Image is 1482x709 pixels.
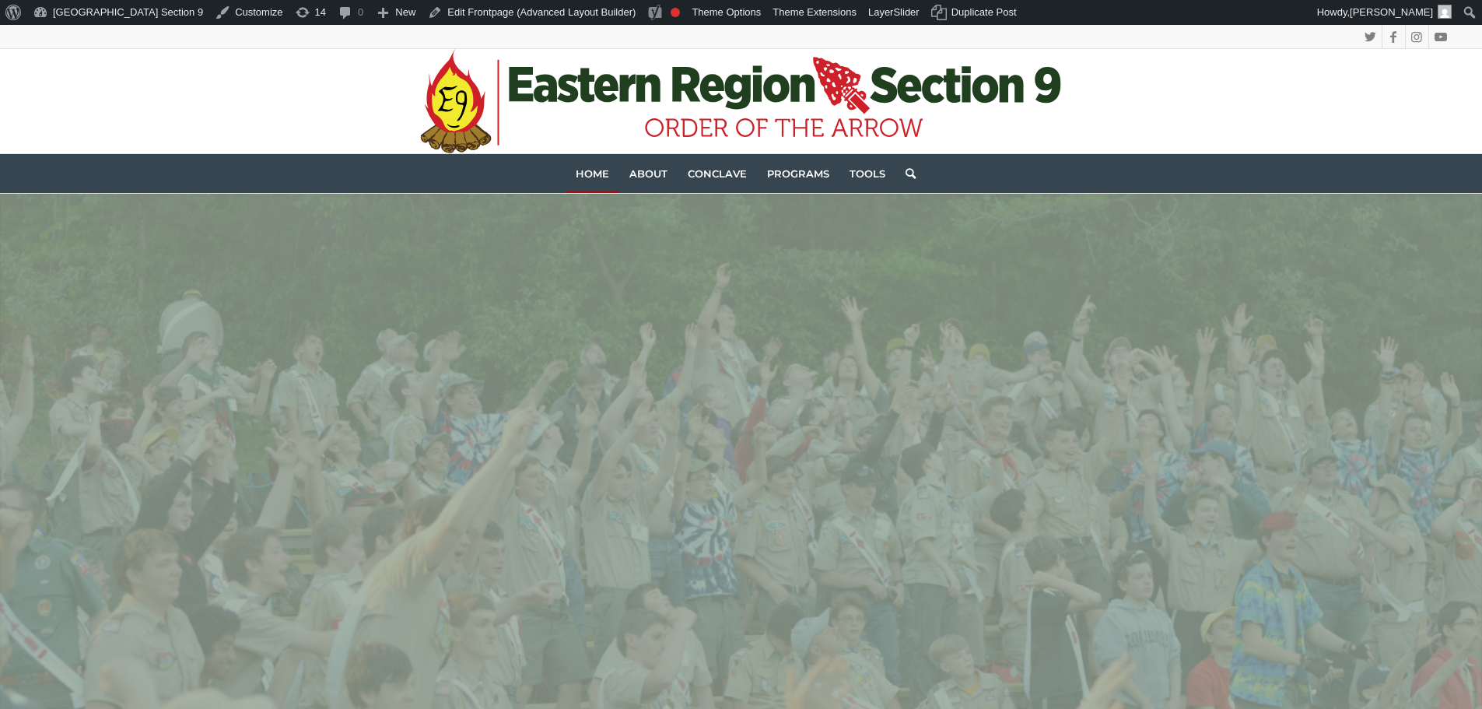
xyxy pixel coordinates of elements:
span: About [629,167,667,180]
a: Link to Instagram [1406,25,1428,48]
a: Link to Youtube [1429,25,1452,48]
span: [PERSON_NAME] [1350,6,1433,18]
a: About [619,154,678,193]
span: Tools [850,167,885,180]
a: Link to Facebook [1382,25,1405,48]
div: Focus keyphrase not set [671,8,680,17]
a: Home [566,154,619,193]
span: Conclave [688,167,747,180]
span: Home [576,167,609,180]
a: Programs [757,154,839,193]
a: Tools [839,154,895,193]
span: Programs [767,167,829,180]
a: Link to Twitter [1359,25,1382,48]
a: Conclave [678,154,757,193]
a: Search [895,154,916,193]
